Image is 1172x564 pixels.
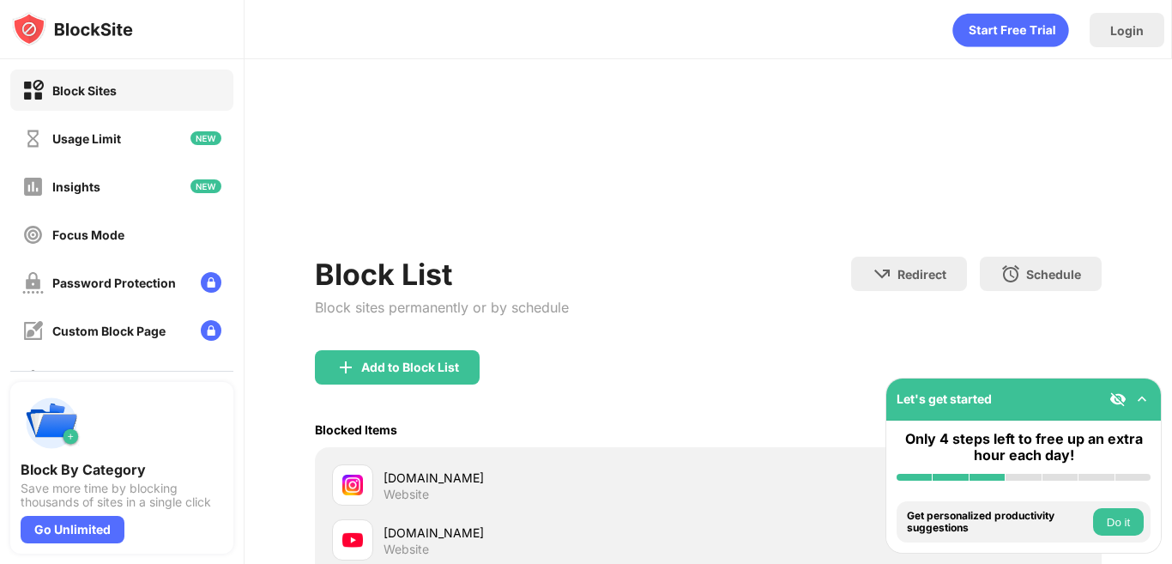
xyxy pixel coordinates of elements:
div: Only 4 steps left to free up an extra hour each day! [897,431,1151,464]
div: Website [384,487,429,502]
div: Custom Block Page [52,324,166,338]
div: Redirect [897,267,946,282]
img: lock-menu.svg [201,272,221,293]
iframe: Banner [315,107,1102,236]
img: focus-off.svg [22,224,44,246]
img: favicons [342,475,363,495]
img: lock-menu.svg [201,320,221,341]
img: omni-setup-toggle.svg [1133,391,1151,408]
button: Do it [1093,508,1144,536]
div: [DOMAIN_NAME] [384,524,709,542]
div: Block sites permanently or by schedule [315,299,569,316]
img: logo-blocksite.svg [12,12,133,46]
img: eye-not-visible.svg [1109,391,1127,408]
div: Save more time by blocking thousands of sites in a single click [21,482,223,509]
img: favicons [342,530,363,550]
div: Password Protection [52,276,176,290]
img: password-protection-off.svg [22,272,44,294]
div: Get personalized productivity suggestions [907,510,1089,535]
div: Usage Limit [52,131,121,146]
div: Blocked Items [315,422,397,437]
div: Focus Mode [52,227,124,242]
img: customize-block-page-off.svg [22,320,44,342]
div: Let's get started [897,391,992,406]
img: block-on.svg [22,80,44,101]
div: animation [952,13,1069,47]
div: Login [1110,23,1144,38]
img: time-usage-off.svg [22,128,44,149]
div: [DOMAIN_NAME] [384,469,709,487]
div: Website [384,542,429,557]
img: settings-off.svg [22,368,44,390]
div: Schedule [1026,267,1081,282]
div: Block List [315,257,569,292]
div: Go Unlimited [21,516,124,543]
img: new-icon.svg [190,179,221,193]
img: push-categories.svg [21,392,82,454]
div: Block By Category [21,461,223,478]
img: insights-off.svg [22,176,44,197]
div: Insights [52,179,100,194]
div: Block Sites [52,83,117,98]
img: new-icon.svg [190,131,221,145]
div: Add to Block List [361,361,459,374]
